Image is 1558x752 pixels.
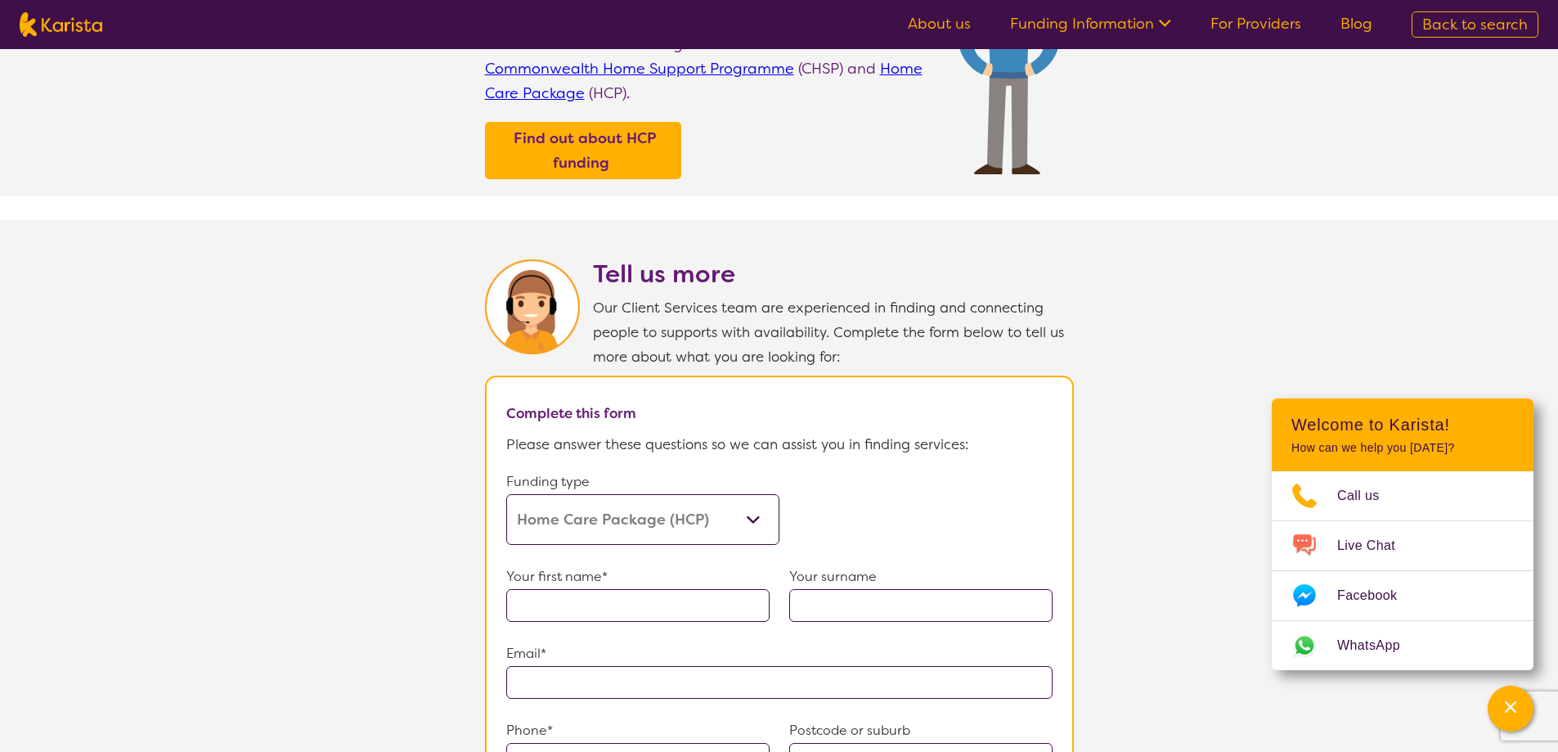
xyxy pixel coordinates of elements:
[593,295,1074,369] p: Our Client Services team are experienced in finding and connecting people to supports with availa...
[908,14,971,34] a: About us
[506,404,636,422] b: Complete this form
[789,718,1053,743] p: Postcode or suburb
[485,59,794,79] a: Commonwealth Home Support Programme
[1210,14,1301,34] a: For Providers
[489,126,677,175] a: Find out about HCP funding
[1272,471,1533,670] ul: Choose channel
[506,432,1053,457] p: Please answer these questions so we can assist you in finding services:
[789,565,1053,589] p: Your surname
[1291,441,1514,455] p: How can we help you [DATE]?
[1337,484,1399,508] span: Call us
[1272,621,1533,670] a: Web link opens in a new tab.
[1291,415,1514,435] h2: Welcome to Karista!
[1337,583,1417,608] span: Facebook
[1272,399,1533,670] div: Channel Menu
[485,259,580,354] img: Karista Client Service
[1340,14,1372,34] a: Blog
[1010,14,1171,34] a: Funding Information
[506,718,770,743] p: Phone*
[593,259,1074,289] h2: Tell us more
[1337,534,1415,558] span: Live Chat
[485,32,944,106] p: The two home care funding streams available are the (CHSP) and (HCP).
[506,565,770,589] p: Your first name*
[1412,11,1538,38] a: Back to search
[506,642,1053,666] p: Email*
[1488,686,1533,732] button: Channel Menu
[1337,633,1420,658] span: WhatsApp
[506,470,779,494] p: Funding type
[1422,15,1528,34] span: Back to search
[20,12,102,37] img: Karista logo
[514,128,656,173] b: Find out about HCP funding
